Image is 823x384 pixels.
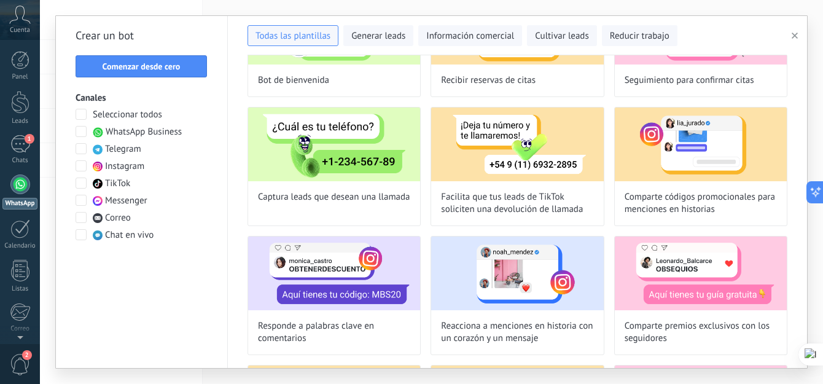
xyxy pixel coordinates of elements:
[105,229,154,241] span: Chat en vivo
[255,30,330,42] span: Todas las plantillas
[93,109,162,121] span: Seleccionar todos
[426,30,514,42] span: Información comercial
[22,350,32,360] span: 2
[248,237,420,310] img: Responde a palabras clave en comentarios
[431,237,603,310] img: Reacciona a menciones en historia con un corazón y un mensaje
[258,191,410,203] span: Captura leads que desean una llamada
[2,157,38,165] div: Chats
[258,74,329,87] span: Bot de bienvenida
[610,30,669,42] span: Reducir trabajo
[105,143,141,155] span: Telegram
[2,325,38,333] div: Correo
[441,320,593,345] span: Reacciona a menciones en historia con un corazón y un mensaje
[343,25,413,46] button: Generar leads
[2,242,38,250] div: Calendario
[248,108,420,181] img: Captura leads que desean una llamada
[441,74,536,87] span: Recibir reservas de citas
[602,25,677,46] button: Reducir trabajo
[625,320,777,345] span: Comparte premios exclusivos con los seguidores
[615,237,787,310] img: Comparte premios exclusivos con los seguidores
[2,198,37,210] div: WhatsApp
[431,108,603,181] img: Facilita que tus leads de TikTok soliciten una devolución de llamada
[105,160,144,173] span: Instagram
[625,191,777,216] span: Comparte códigos promocionales para menciones en historias
[615,108,787,181] img: Comparte códigos promocionales para menciones en historias
[106,126,182,138] span: WhatsApp Business
[76,26,208,45] h2: Crear un bot
[2,73,38,81] div: Panel
[10,26,30,34] span: Cuenta
[76,55,207,77] button: Comenzar desde cero
[103,62,181,71] span: Comenzar desde cero
[535,30,588,42] span: Cultivar leads
[105,178,130,190] span: TikTok
[527,25,596,46] button: Cultivar leads
[441,191,593,216] span: Facilita que tus leads de TikTok soliciten una devolución de llamada
[625,74,754,87] span: Seguimiento para confirmar citas
[2,117,38,125] div: Leads
[105,195,147,207] span: Messenger
[418,25,522,46] button: Información comercial
[76,92,208,104] h3: Canales
[2,285,38,293] div: Listas
[351,30,405,42] span: Generar leads
[248,25,338,46] button: Todas las plantillas
[105,212,131,224] span: Correo
[258,320,410,345] span: Responde a palabras clave en comentarios
[25,134,34,144] span: 1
